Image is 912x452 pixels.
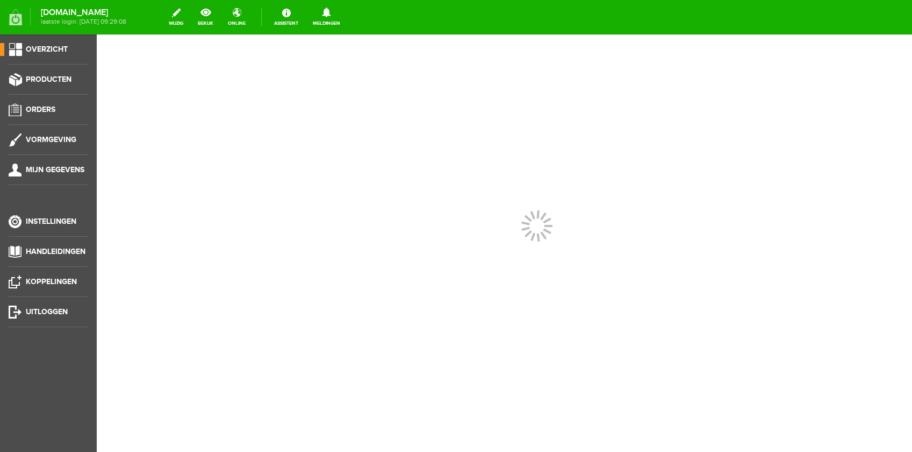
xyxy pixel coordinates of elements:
[26,165,84,174] span: Mijn gegevens
[26,217,76,226] span: Instellingen
[221,5,252,29] a: online
[26,105,55,114] span: Orders
[26,75,71,84] span: Producten
[26,307,68,316] span: Uitloggen
[26,277,77,286] span: Koppelingen
[26,247,85,256] span: Handleidingen
[41,19,126,25] span: laatste login: [DATE] 09:29:08
[41,10,126,16] strong: [DOMAIN_NAME]
[26,45,68,54] span: Overzicht
[191,5,220,29] a: bekijk
[162,5,190,29] a: wijzig
[268,5,305,29] a: Assistent
[26,135,76,144] span: Vormgeving
[306,5,347,29] a: Meldingen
